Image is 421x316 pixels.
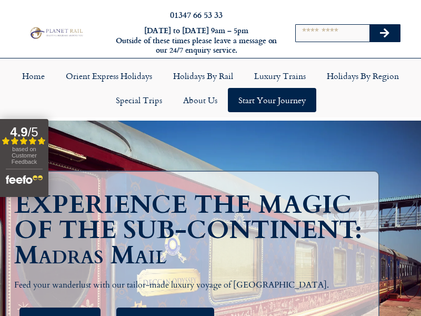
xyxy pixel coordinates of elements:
a: Home [12,64,55,88]
h1: EXPERIENCE THE MAGIC OF THE SUB-CONTINENT: Madras Mail [14,192,376,268]
a: Luxury Trains [244,64,316,88]
a: About Us [173,88,228,112]
img: Planet Rail Train Holidays Logo [28,26,84,39]
p: Feed your wanderlust with our tailor-made luxury voyage of [GEOGRAPHIC_DATA]. [14,279,370,292]
a: Special Trips [105,88,173,112]
a: Orient Express Holidays [55,64,163,88]
a: 01347 66 53 33 [170,8,223,21]
a: Holidays by Rail [163,64,244,88]
a: Start your Journey [228,88,316,112]
a: Holidays by Region [316,64,409,88]
nav: Menu [5,64,416,112]
button: Search [369,25,400,42]
h6: [DATE] to [DATE] 9am – 5pm Outside of these times please leave a message on our 24/7 enquiry serv... [115,26,278,55]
